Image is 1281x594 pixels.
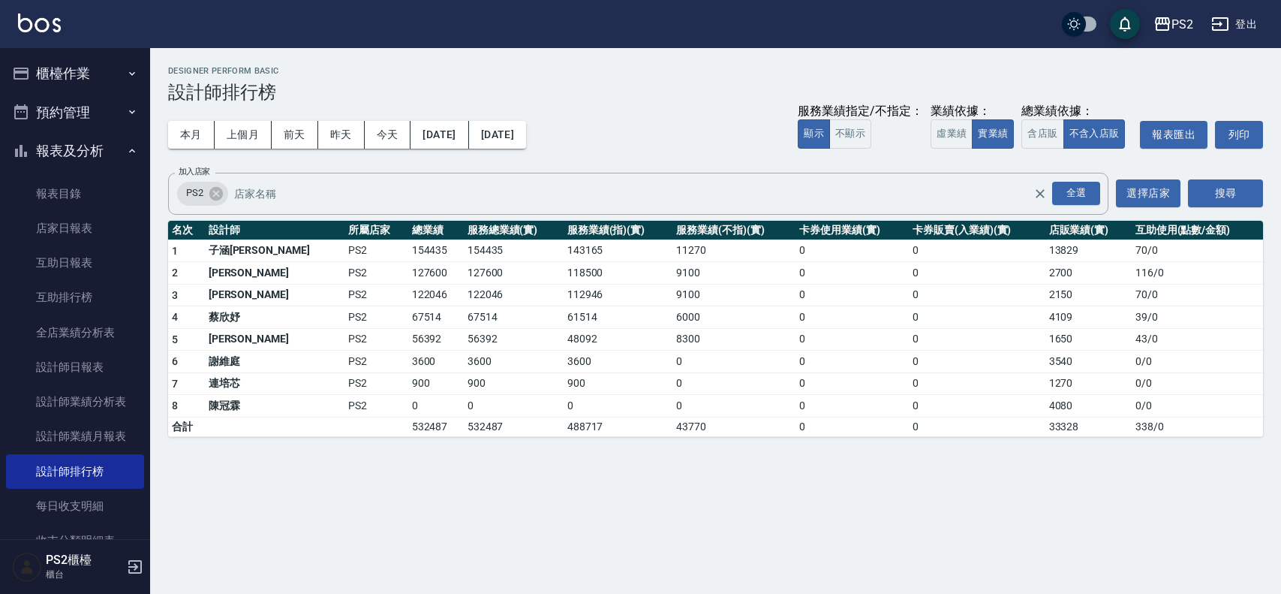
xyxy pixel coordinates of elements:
td: 3600 [464,351,564,373]
button: 實業績 [972,119,1014,149]
button: 報表匯出 [1140,121,1207,149]
td: 0 [795,395,909,418]
td: 112946 [564,284,673,306]
img: Logo [18,14,61,32]
td: 56392 [464,328,564,351]
td: 4109 [1045,306,1132,329]
table: a dense table [168,221,1263,437]
td: 122046 [408,284,464,306]
th: 服務業績(不指)(實) [672,221,795,240]
td: 0 [909,395,1045,418]
td: 4080 [1045,395,1132,418]
span: 4 [172,311,178,323]
td: 0 [909,372,1045,395]
a: 互助日報表 [6,246,144,280]
td: 0 [795,306,909,329]
span: PS2 [177,185,212,201]
td: 0 [909,351,1045,373]
button: 預約管理 [6,93,144,132]
button: 不含入店販 [1063,119,1126,149]
td: 6000 [672,306,795,329]
td: 67514 [464,306,564,329]
button: 搜尋 [1188,179,1263,207]
button: 今天 [365,121,411,149]
td: PS2 [344,372,407,395]
button: Clear [1030,183,1051,204]
button: PS2 [1147,9,1199,40]
td: 48092 [564,328,673,351]
td: 謝維庭 [205,351,345,373]
td: 1270 [1045,372,1132,395]
div: PS2 [177,182,228,206]
button: save [1110,9,1140,39]
th: 服務業績(指)(實) [564,221,673,240]
td: 70 / 0 [1132,240,1263,262]
td: 118500 [564,262,673,285]
td: 0 [672,395,795,418]
td: 9100 [672,262,795,285]
th: 設計師 [205,221,345,240]
td: PS2 [344,306,407,329]
a: 收支分類明細表 [6,523,144,558]
td: 13829 [1045,240,1132,262]
div: 總業績依據： [1021,104,1132,119]
button: 本月 [168,121,215,149]
td: 532487 [408,417,464,436]
td: 3600 [564,351,673,373]
td: 0 [909,240,1045,262]
span: 2 [172,267,178,279]
button: 前天 [272,121,318,149]
td: 0 [909,284,1045,306]
td: 11270 [672,240,795,262]
th: 互助使用(點數/金額) [1132,221,1263,240]
td: 0 [795,240,909,262]
td: PS2 [344,328,407,351]
span: 6 [172,355,178,367]
button: 不顯示 [829,119,871,149]
td: 0 [909,417,1045,436]
td: 338 / 0 [1132,417,1263,436]
a: 設計師業績分析表 [6,384,144,419]
button: 選擇店家 [1116,179,1180,207]
a: 每日收支明細 [6,489,144,523]
td: 127600 [464,262,564,285]
td: 154435 [408,240,464,262]
button: 登出 [1205,11,1263,38]
td: PS2 [344,262,407,285]
h3: 設計師排行榜 [168,82,1263,103]
span: 7 [172,378,178,390]
button: 櫃檯作業 [6,54,144,93]
label: 加入店家 [179,166,210,177]
td: 0 / 0 [1132,351,1263,373]
td: 3540 [1045,351,1132,373]
p: 櫃台 [46,568,122,581]
td: 3600 [408,351,464,373]
td: 0 [909,306,1045,329]
td: 70 / 0 [1132,284,1263,306]
span: 8 [172,400,178,412]
button: 上個月 [215,121,272,149]
td: 900 [464,372,564,395]
h2: Designer Perform Basic [168,66,1263,76]
td: 0 [672,351,795,373]
div: 服務業績指定/不指定： [798,104,923,119]
h5: PS2櫃檯 [46,553,122,568]
button: Open [1049,179,1103,208]
td: 0 [795,328,909,351]
div: 全選 [1052,182,1100,205]
div: PS2 [1171,15,1193,34]
td: 0 [408,395,464,418]
td: 154435 [464,240,564,262]
td: [PERSON_NAME] [205,328,345,351]
a: 設計師業績月報表 [6,419,144,454]
td: 0 [909,262,1045,285]
th: 卡券使用業績(實) [795,221,909,240]
button: 顯示 [798,119,830,149]
td: 116 / 0 [1132,262,1263,285]
td: 子涵[PERSON_NAME] [205,240,345,262]
a: 設計師日報表 [6,350,144,384]
td: 122046 [464,284,564,306]
div: 業績依據： [931,104,1014,119]
td: 488717 [564,417,673,436]
td: PS2 [344,351,407,373]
